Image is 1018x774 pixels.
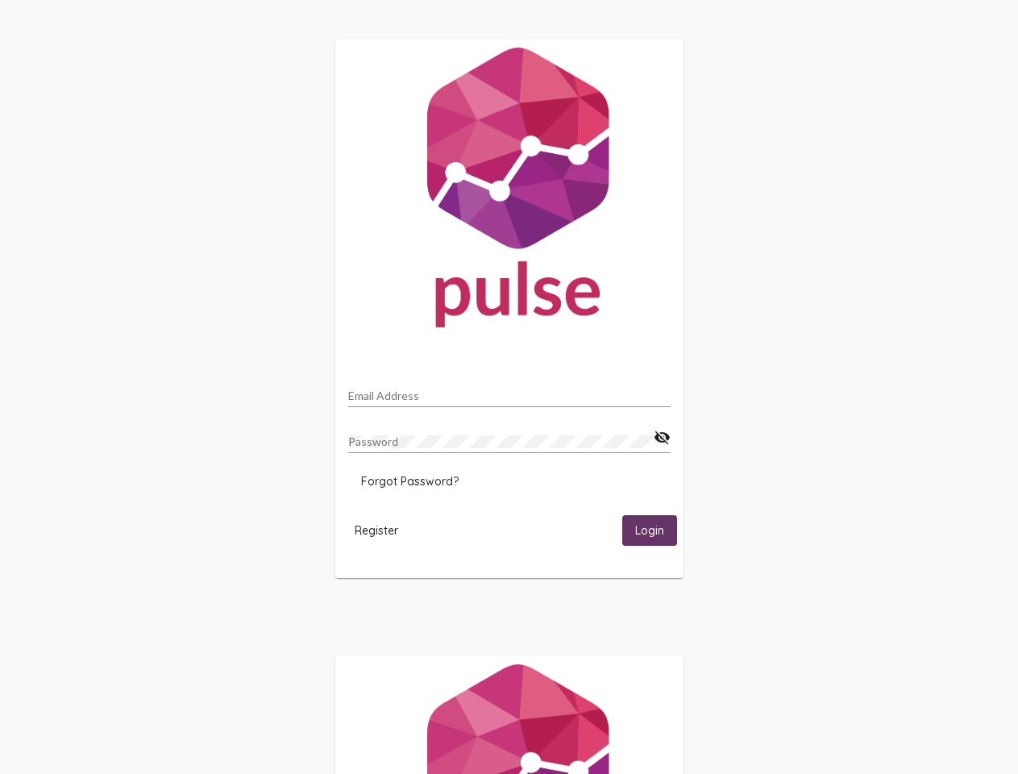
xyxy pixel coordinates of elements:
img: Pulse For Good Logo [335,39,684,343]
button: Register [342,515,411,545]
button: Login [622,515,677,545]
button: Forgot Password? [348,467,472,496]
span: Login [635,524,664,539]
mat-icon: visibility_off [654,428,671,447]
span: Register [355,523,398,538]
span: Forgot Password? [361,474,459,489]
